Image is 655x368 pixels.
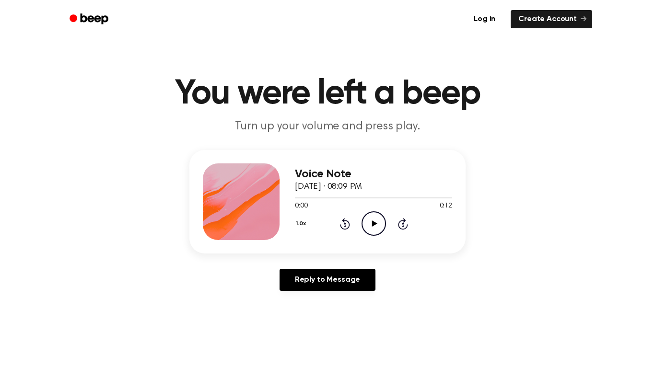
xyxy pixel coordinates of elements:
[143,119,512,135] p: Turn up your volume and press play.
[63,10,117,29] a: Beep
[295,183,362,191] span: [DATE] · 08:09 PM
[295,216,309,232] button: 1.0x
[464,8,505,30] a: Log in
[440,201,452,211] span: 0:12
[82,77,573,111] h1: You were left a beep
[280,269,375,291] a: Reply to Message
[511,10,592,28] a: Create Account
[295,168,452,181] h3: Voice Note
[295,201,307,211] span: 0:00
